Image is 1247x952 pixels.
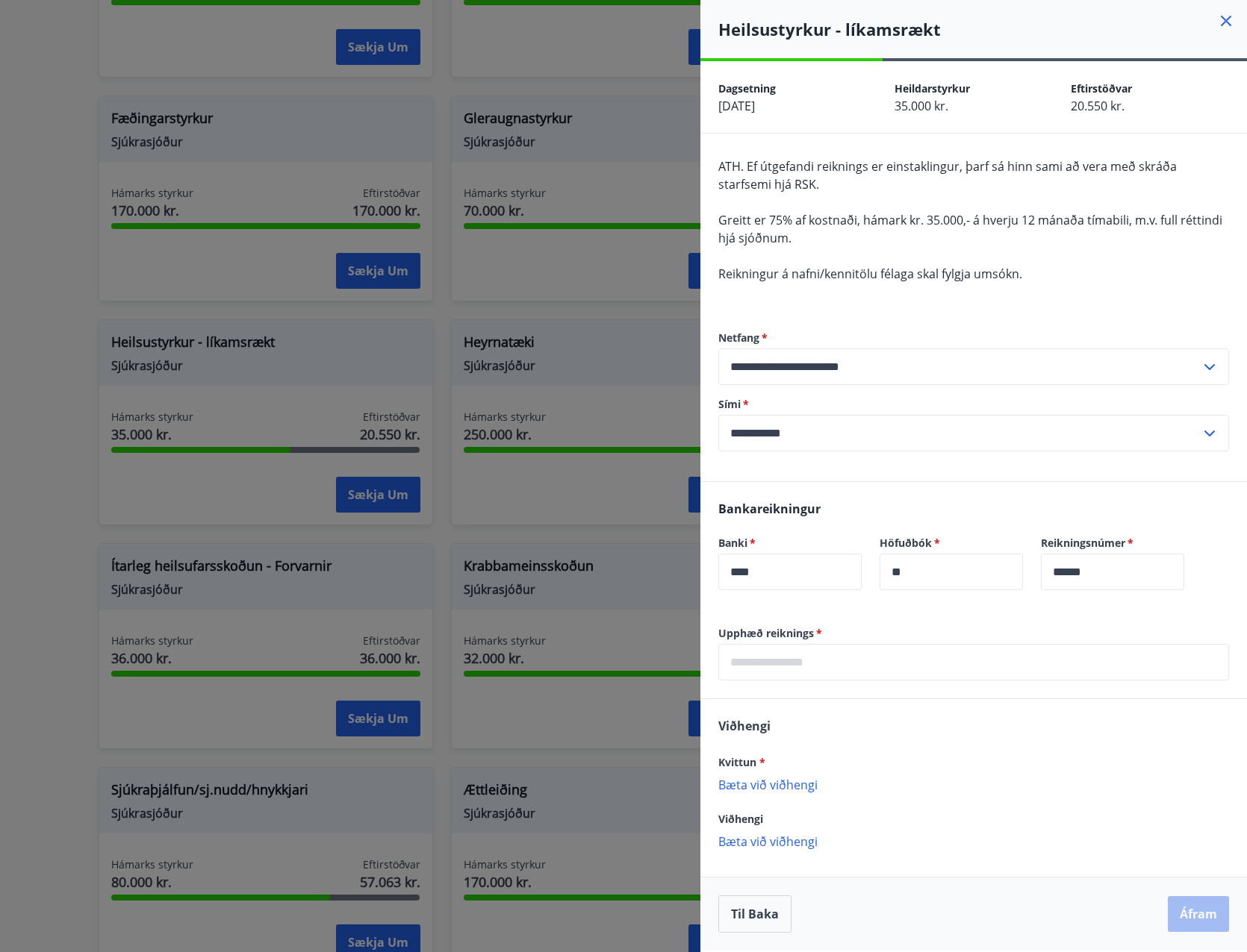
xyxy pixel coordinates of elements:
[718,895,792,933] button: Til baka
[718,98,755,114] span: [DATE]
[718,833,1229,848] p: Bæta við viðhengi
[718,718,771,734] span: Viðhengi
[880,536,1023,551] label: Höfuðbók
[718,266,1022,282] span: Reikningur á nafni/kennitölu félaga skal fylgja umsókn.
[1041,536,1184,551] label: Reikningsnúmer
[718,777,1229,792] p: Bæta við viðhengi
[1071,98,1125,114] span: 20.550 kr.
[718,212,1222,246] span: Greitt er 75% af kostnaði, hámark kr. 35.000,- á hverju 12 mánaða tímabili, m.v. full réttindi hj...
[718,397,1229,412] label: Sími
[718,755,765,769] span: Kvittun
[718,644,1229,680] div: Upphæð reiknings
[718,812,763,826] span: Viðhengi
[718,158,1177,192] span: ATH. Ef útgefandi reiknings er einstaklingur, þarf sá hinn sami að vera með skráða starfsemi hjá ...
[1071,81,1132,95] span: Eftirstöðvar
[718,501,821,517] span: Bankareikningur
[718,536,862,551] label: Banki
[895,98,948,114] span: 35.000 kr.
[718,81,776,95] span: Dagsetning
[895,81,970,95] span: Heildarstyrkur
[718,626,1229,641] label: Upphæð reiknings
[718,331,1229,345] label: Netfang
[718,18,1247,40] h4: Heilsustyrkur - líkamsrækt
